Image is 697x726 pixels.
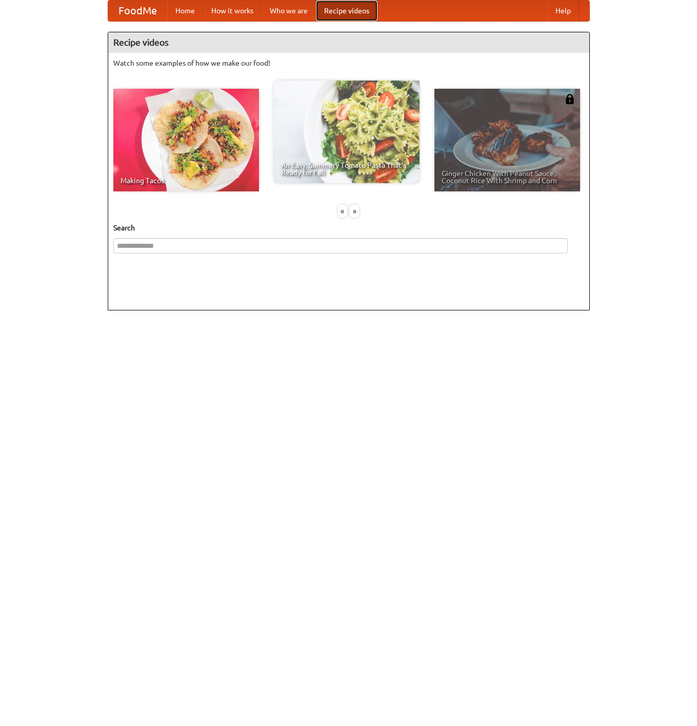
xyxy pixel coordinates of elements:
div: » [350,205,359,218]
a: Who we are [262,1,316,21]
span: Making Tacos [121,177,252,184]
img: 483408.png [565,94,575,104]
h4: Recipe videos [108,32,589,53]
a: FoodMe [108,1,167,21]
p: Watch some examples of how we make our food! [113,58,584,68]
a: How it works [203,1,262,21]
a: Making Tacos [113,89,259,191]
div: « [338,205,347,218]
span: An Easy, Summery Tomato Pasta That's Ready for Fall [281,162,412,176]
a: Recipe videos [316,1,377,21]
a: Help [547,1,579,21]
h5: Search [113,223,584,233]
a: An Easy, Summery Tomato Pasta That's Ready for Fall [274,81,420,183]
a: Home [167,1,203,21]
